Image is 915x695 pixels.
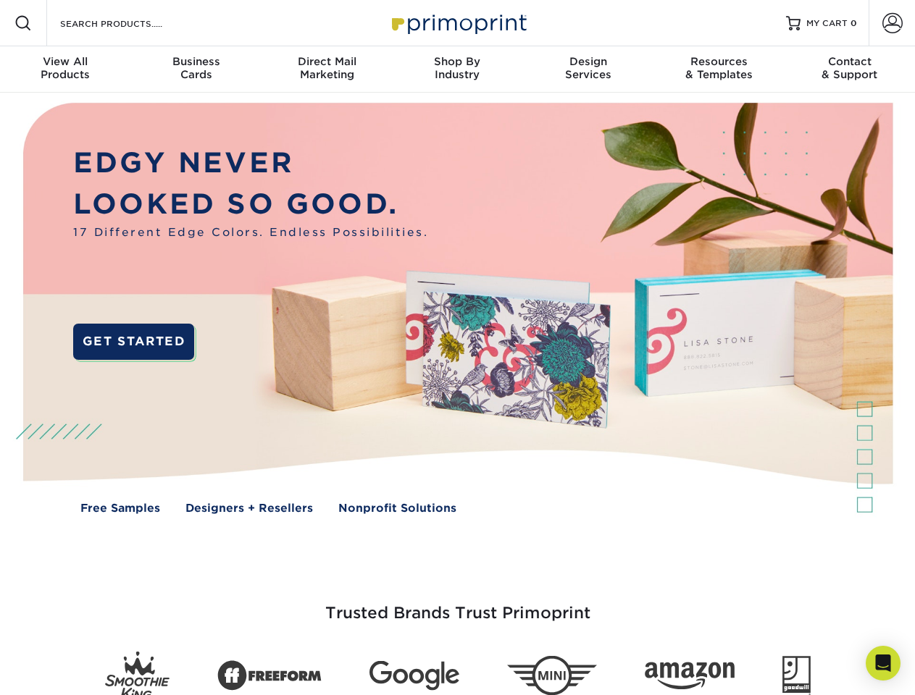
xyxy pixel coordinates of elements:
span: Business [130,55,261,68]
a: BusinessCards [130,46,261,93]
img: Goodwill [782,656,811,695]
a: Shop ByIndustry [392,46,522,93]
h3: Trusted Brands Trust Primoprint [34,569,882,640]
span: 0 [851,18,857,28]
span: Direct Mail [262,55,392,68]
a: Designers + Resellers [185,500,313,517]
span: MY CART [806,17,848,30]
span: Resources [653,55,784,68]
p: EDGY NEVER [73,143,428,184]
iframe: Google Customer Reviews [4,651,123,690]
div: Cards [130,55,261,81]
div: & Templates [653,55,784,81]
a: Direct MailMarketing [262,46,392,93]
span: Shop By [392,55,522,68]
span: 17 Different Edge Colors. Endless Possibilities. [73,224,428,241]
span: Contact [785,55,915,68]
div: Marketing [262,55,392,81]
a: Contact& Support [785,46,915,93]
div: Open Intercom Messenger [866,646,901,681]
img: Amazon [645,662,735,690]
a: Nonprofit Solutions [338,500,456,517]
img: Google [369,661,459,691]
p: LOOKED SO GOOD. [73,184,428,225]
div: Industry [392,55,522,81]
div: Services [523,55,653,81]
input: SEARCH PRODUCTS..... [59,14,200,32]
a: Free Samples [80,500,160,517]
a: Resources& Templates [653,46,784,93]
div: & Support [785,55,915,81]
a: DesignServices [523,46,653,93]
img: Primoprint [385,7,530,38]
span: Design [523,55,653,68]
a: GET STARTED [73,324,194,360]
